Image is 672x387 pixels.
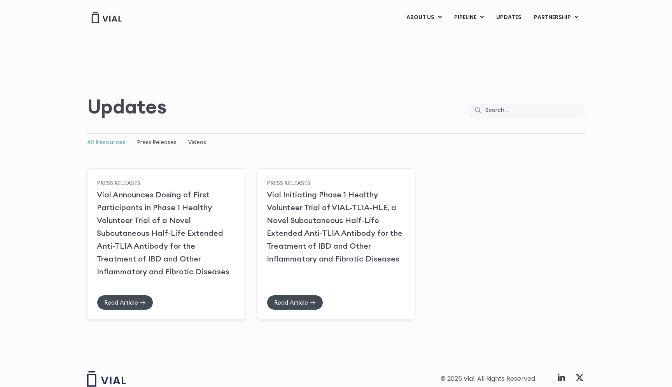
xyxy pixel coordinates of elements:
[137,138,177,146] a: Press Releases
[267,295,323,310] a: Read Article
[267,179,310,186] a: Press Releases
[274,300,308,305] span: Read Article
[448,11,490,24] a: PIPELINEMenu Toggle
[490,11,527,24] a: UPDATES
[97,179,140,186] a: Press Releases
[267,190,402,263] a: Vial Initiating Phase 1 Healthy Volunteer Trial of VIAL-TL1A-HLE, a Novel Subcutaneous Half-Life ...
[188,138,206,146] a: Videos
[87,95,167,118] h2: Updates
[91,12,122,23] img: Vial Logo
[97,190,229,276] a: Vial Announces Dosing of First Participants in Phase 1 Healthy Volunteer Trial of a Novel Subcuta...
[400,11,448,24] a: ABOUT USMenu Toggle
[87,371,126,387] img: Vial logo wih "Vial" spelled out
[87,138,126,146] a: All Resources
[528,11,584,24] a: PARTNERSHIPMenu Toggle
[104,300,138,305] span: Read Article
[480,103,585,118] input: Search...
[97,295,153,310] a: Read Article
[441,375,535,383] div: © 2025 Vial. All Rights Reserved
